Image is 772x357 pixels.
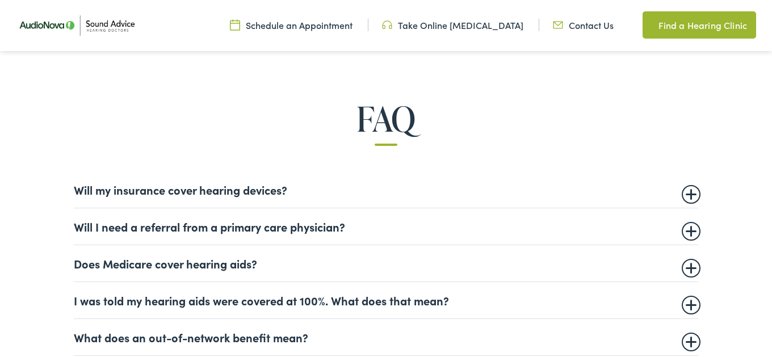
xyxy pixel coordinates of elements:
img: Headphone icon in a unique green color, suggesting audio-related services or features. [382,19,392,31]
a: Contact Us [553,19,614,31]
img: Calendar icon in a unique green color, symbolizing scheduling or date-related features. [230,19,240,31]
a: Find a Hearing Clinic [643,11,756,39]
h2: FAQ [39,100,733,137]
summary: Does Medicare cover hearing aids? [74,257,698,270]
summary: I was told my hearing aids were covered at 100%. What does that mean? [74,293,698,307]
img: Map pin icon in a unique green color, indicating location-related features or services. [643,18,653,32]
summary: Will I need a referral from a primary care physician? [74,220,698,233]
summary: Will my insurance cover hearing devices? [74,183,698,196]
a: Take Online [MEDICAL_DATA] [382,19,523,31]
summary: What does an out-of-network benefit mean? [74,330,698,344]
img: Icon representing mail communication in a unique green color, indicative of contact or communicat... [553,19,563,31]
a: Schedule an Appointment [230,19,353,31]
